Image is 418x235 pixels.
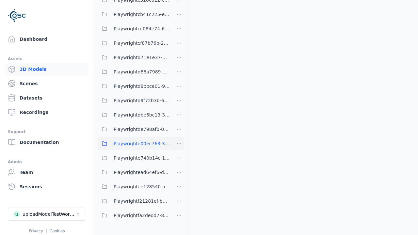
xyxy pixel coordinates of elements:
[114,54,170,61] span: Playwrightd71e1e37-d31c-4572-b04d-3c18b6f85a3d
[98,151,170,164] button: Playwrighte740b14c-14da-4387-887c-6b8e872d97ef
[8,208,86,221] button: Select a workspace
[114,39,170,47] span: Playwrightcf87b76b-25d2-4f03-98a0-0e4abce8ca21
[114,183,170,191] span: Playwrightee128540-aad7-45a2-a070-fbdd316a1489
[5,33,88,46] a: Dashboard
[98,108,170,121] button: Playwrightdbe5bc13-38ef-4d2f-9329-2437cdbf626b
[114,111,170,119] span: Playwrightdbe5bc13-38ef-4d2f-9329-2437cdbf626b
[114,125,170,133] span: Playwrightde798af0-0a13-4792-ac1d-0e6eb1e31492
[5,180,88,193] a: Sessions
[114,168,170,176] span: Playwrightead64ef6-db1b-4d5a-b49f-5bade78b8f72
[114,197,170,205] span: Playwrightf21281ef-bbe4-4d9a-bb9a-5ca1779a30ca
[5,106,88,119] a: Recordings
[98,37,170,50] button: Playwrightcf87b76b-25d2-4f03-98a0-0e4abce8ca21
[23,211,75,217] div: uploadModelTestWorkspace
[114,211,170,219] span: Playwrightfa2dedd7-83d1-48b2-a06f-a16c3db01942
[5,166,88,179] a: Team
[8,158,86,166] div: Admin
[5,91,88,104] a: Datasets
[5,136,88,149] a: Documentation
[114,25,170,33] span: Playwrightcc084e74-6bd9-4f7e-8d69-516a74321fe7
[98,180,170,193] button: Playwrightee128540-aad7-45a2-a070-fbdd316a1489
[98,209,170,222] button: Playwrightfa2dedd7-83d1-48b2-a06f-a16c3db01942
[98,51,170,64] button: Playwrightd71e1e37-d31c-4572-b04d-3c18b6f85a3d
[98,22,170,35] button: Playwrightcc084e74-6bd9-4f7e-8d69-516a74321fe7
[98,166,170,179] button: Playwrightead64ef6-db1b-4d5a-b49f-5bade78b8f72
[8,55,86,63] div: Assets
[5,63,88,76] a: 3D Models
[114,140,170,148] span: Playwrighte00ec763-3b0b-4d03-9489-ed8b5d98d4c1
[46,229,47,233] span: |
[98,94,170,107] button: Playwrightd9f72b3b-66f5-4fd0-9c49-a6be1a64c72c
[29,229,43,233] a: Privacy
[13,211,20,217] div: u
[98,65,170,78] button: Playwrightd86a7989-a27e-4cc3-9165-73b2f9dacd14
[8,7,26,25] img: Logo
[114,97,170,104] span: Playwrightd9f72b3b-66f5-4fd0-9c49-a6be1a64c72c
[98,8,170,21] button: Playwrightcb41c225-e288-4c3c-b493-07c6e16c0d29
[98,195,170,208] button: Playwrightf21281ef-bbe4-4d9a-bb9a-5ca1779a30ca
[50,229,65,233] a: Cookies
[114,10,170,18] span: Playwrightcb41c225-e288-4c3c-b493-07c6e16c0d29
[114,154,170,162] span: Playwrighte740b14c-14da-4387-887c-6b8e872d97ef
[98,123,170,136] button: Playwrightde798af0-0a13-4792-ac1d-0e6eb1e31492
[5,77,88,90] a: Scenes
[98,80,170,93] button: Playwrightd8bbce01-9637-468c-8f59-1050d21f77ba
[114,68,170,76] span: Playwrightd86a7989-a27e-4cc3-9165-73b2f9dacd14
[8,128,86,136] div: Support
[98,137,170,150] button: Playwrighte00ec763-3b0b-4d03-9489-ed8b5d98d4c1
[114,82,170,90] span: Playwrightd8bbce01-9637-468c-8f59-1050d21f77ba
